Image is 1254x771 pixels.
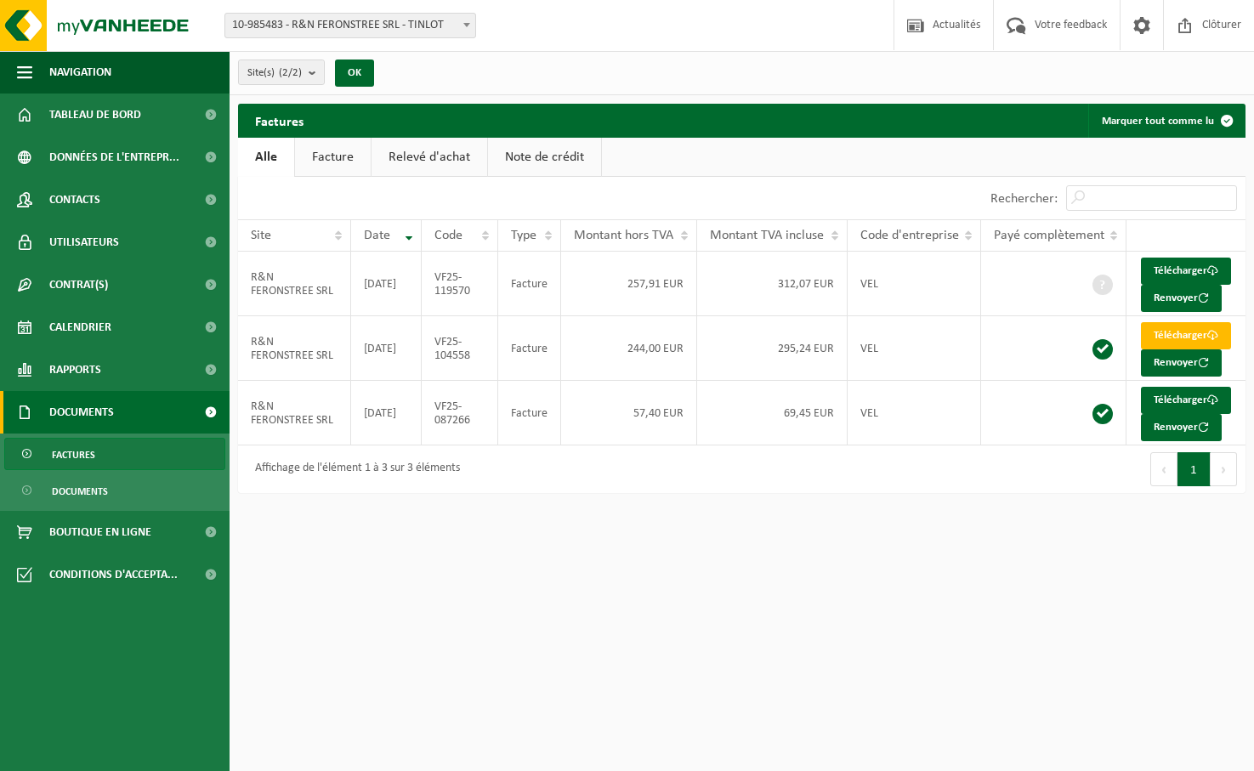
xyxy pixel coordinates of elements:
[1088,104,1244,138] button: Marquer tout comme lu
[4,474,225,507] a: Documents
[697,381,847,445] td: 69,45 EUR
[49,94,141,136] span: Tableau de bord
[488,138,601,177] a: Note de crédit
[351,316,422,381] td: [DATE]
[434,229,462,242] span: Code
[49,553,178,596] span: Conditions d'accepta...
[697,316,847,381] td: 295,24 EUR
[49,179,100,221] span: Contacts
[49,349,101,391] span: Rapports
[49,306,111,349] span: Calendrier
[351,381,422,445] td: [DATE]
[1141,349,1222,377] button: Renvoyer
[49,51,111,94] span: Navigation
[710,229,824,242] span: Montant TVA incluse
[498,381,561,445] td: Facture
[295,138,371,177] a: Facture
[1150,452,1177,486] button: Previous
[561,316,697,381] td: 244,00 EUR
[1141,387,1231,414] a: Télécharger
[422,252,499,316] td: VF25-119570
[511,229,536,242] span: Type
[498,252,561,316] td: Facture
[49,264,108,306] span: Contrat(s)
[247,454,460,485] div: Affichage de l'élément 1 à 3 sur 3 éléments
[498,316,561,381] td: Facture
[994,229,1104,242] span: Payé complètement
[848,316,981,381] td: VEL
[848,252,981,316] td: VEL
[247,60,302,86] span: Site(s)
[224,13,476,38] span: 10-985483 - R&N FERONSTREE SRL - TINLOT
[4,438,225,470] a: Factures
[225,14,475,37] span: 10-985483 - R&N FERONSTREE SRL - TINLOT
[364,229,390,242] span: Date
[860,229,959,242] span: Code d'entreprise
[335,60,374,87] button: OK
[422,316,499,381] td: VF25-104558
[238,138,294,177] a: Alle
[561,252,697,316] td: 257,91 EUR
[697,252,847,316] td: 312,07 EUR
[52,475,108,507] span: Documents
[1141,414,1222,441] button: Renvoyer
[1141,285,1222,312] button: Renvoyer
[1141,258,1231,285] a: Télécharger
[49,391,114,434] span: Documents
[49,221,119,264] span: Utilisateurs
[574,229,673,242] span: Montant hors TVA
[990,192,1058,206] label: Rechercher:
[49,511,151,553] span: Boutique en ligne
[238,381,351,445] td: R&N FERONSTREE SRL
[1141,322,1231,349] a: Télécharger
[1177,452,1211,486] button: 1
[848,381,981,445] td: VEL
[49,136,179,179] span: Données de l'entrepr...
[561,381,697,445] td: 57,40 EUR
[422,381,499,445] td: VF25-087266
[52,439,95,471] span: Factures
[372,138,487,177] a: Relevé d'achat
[251,229,271,242] span: Site
[238,104,321,137] h2: Factures
[238,252,351,316] td: R&N FERONSTREE SRL
[238,316,351,381] td: R&N FERONSTREE SRL
[238,60,325,85] button: Site(s)(2/2)
[1211,452,1237,486] button: Next
[351,252,422,316] td: [DATE]
[279,67,302,78] count: (2/2)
